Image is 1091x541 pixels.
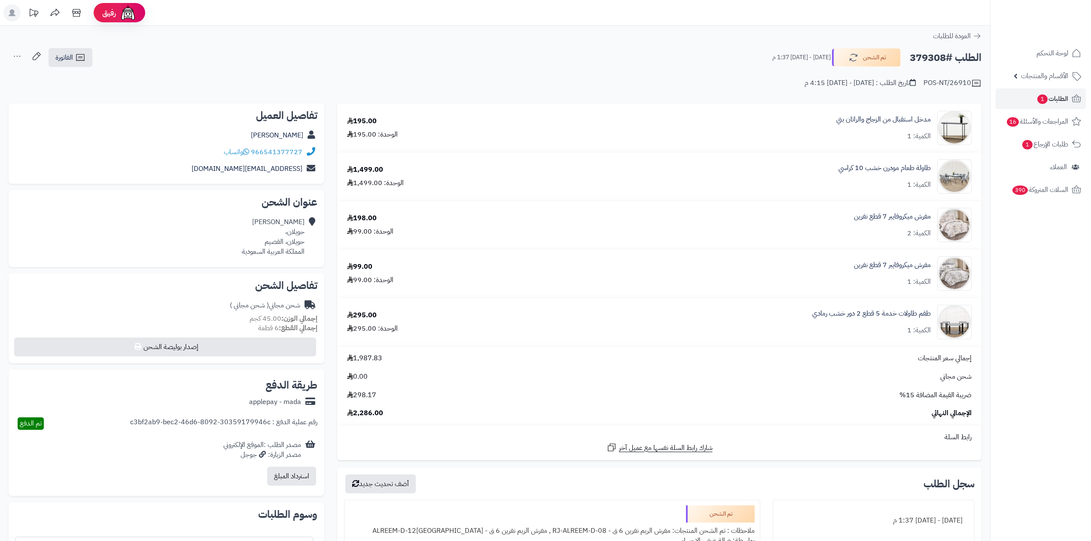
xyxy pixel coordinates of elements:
a: مفرش ميكروفايبر 7 قطع نفرين [854,260,931,270]
div: رابط السلة [341,432,978,442]
div: الكمية: 1 [907,180,931,190]
span: 390 [1012,185,1028,195]
span: المراجعات والأسئلة [1006,115,1068,128]
a: السلات المتروكة390 [996,179,1086,200]
button: إصدار بوليصة الشحن [14,337,316,356]
span: طلبات الإرجاع [1021,138,1068,150]
div: الوحدة: 99.00 [347,275,393,285]
div: تم الشحن [686,505,755,523]
h2: تفاصيل العميل [15,110,317,121]
h3: سجل الطلب [923,479,975,489]
div: مصدر الطلب :الموقع الإلكتروني [223,440,301,460]
span: إجمالي سعر المنتجات [918,353,972,363]
div: 1,499.00 [347,165,383,175]
span: ضريبة القيمة المضافة 15% [899,390,972,400]
span: لوحة التحكم [1036,47,1068,59]
a: العملاء [996,157,1086,177]
span: 0.00 [347,372,368,382]
div: الوحدة: 99.00 [347,227,393,237]
h2: عنوان الشحن [15,197,317,207]
small: [DATE] - [DATE] 1:37 م [772,53,831,62]
span: الفاتورة [55,52,73,63]
span: شحن مجاني [940,372,972,382]
h2: الطلب #379308 [910,49,981,67]
div: الكمية: 1 [907,131,931,141]
div: applepay - mada [249,397,301,407]
span: العملاء [1050,161,1067,173]
div: الوحدة: 1,499.00 [347,178,404,188]
a: المراجعات والأسئلة16 [996,111,1086,132]
span: الإجمالي النهائي [932,408,972,418]
a: 966541377727 [251,147,302,157]
a: الطلبات1 [996,88,1086,109]
span: السلات المتروكة [1012,184,1068,196]
span: رفيق [102,8,116,18]
h2: طريقة الدفع [265,380,317,390]
div: 195.00 [347,116,377,126]
span: 2,286.00 [347,408,383,418]
strong: إجمالي القطع: [279,323,317,333]
span: 1,987.83 [347,353,382,363]
div: شحن مجاني [230,301,300,310]
div: [DATE] - [DATE] 1:37 م [778,512,969,529]
div: الكمية: 1 [907,325,931,335]
div: مصدر الزيارة: جوجل [223,450,301,460]
img: 1752908738-1-90x90.jpg [938,256,971,291]
span: 1 [1037,94,1048,104]
img: 1754737495-1-90x90.jpg [938,305,971,339]
div: الوحدة: 195.00 [347,130,398,140]
a: [EMAIL_ADDRESS][DOMAIN_NAME] [192,164,302,174]
a: العودة للطلبات [933,31,981,41]
span: العودة للطلبات [933,31,971,41]
h2: تفاصيل الشحن [15,280,317,291]
div: رقم عملية الدفع : c3bf2ab9-bec2-46d6-8092-30359179946c [130,417,317,430]
button: تم الشحن [832,49,901,67]
a: طاولة طعام مودرن خشب 10 كراسي [838,163,931,173]
button: استرداد المبلغ [267,467,316,486]
a: واتساب [224,147,249,157]
a: لوحة التحكم [996,43,1086,64]
span: تم الدفع [20,418,42,429]
img: 1751870840-1-90x90.jpg [938,111,971,145]
span: 1 [1022,140,1033,149]
strong: إجمالي الوزن: [281,313,317,324]
div: تاريخ الطلب : [DATE] - [DATE] 4:15 م [805,78,916,88]
div: 99.00 [347,262,372,272]
img: logo-2.png [1033,22,1083,40]
a: طلبات الإرجاع1 [996,134,1086,155]
a: شارك رابط السلة نفسها مع عميل آخر [606,442,713,453]
span: شارك رابط السلة نفسها مع عميل آخر [619,443,713,453]
div: الكمية: 1 [907,277,931,287]
div: 198.00 [347,213,377,223]
div: [PERSON_NAME] حويلان، حويلان، القصيم المملكة العربية السعودية [242,217,305,256]
small: 45.00 كجم [250,313,317,324]
a: مدخل استقبال من الزجاج والراتان بني [836,115,931,125]
small: 6 قطعة [258,323,317,333]
button: أضف تحديث جديد [345,474,416,493]
a: مفرش ميكروفايبر 7 قطع نفرين [854,212,931,222]
span: 298.17 [347,390,376,400]
span: 16 [1007,117,1019,127]
span: الأقسام والمنتجات [1021,70,1068,82]
div: الكمية: 2 [907,228,931,238]
a: طقم طاولات خدمة 5 قطع 2 دور خشب رمادي [812,309,931,319]
div: POS-NT/26910 [923,78,981,88]
a: الفاتورة [49,48,92,67]
div: الوحدة: 295.00 [347,324,398,334]
h2: وسوم الطلبات [15,509,317,520]
a: تحديثات المنصة [23,4,44,24]
a: [PERSON_NAME] [251,130,303,140]
span: الطلبات [1036,93,1068,105]
img: 1752908063-1-90x90.jpg [938,208,971,242]
div: 295.00 [347,310,377,320]
img: 1752669954-1-90x90.jpg [938,159,971,194]
img: ai-face.png [119,4,137,21]
span: ( شحن مجاني ) [230,300,269,310]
